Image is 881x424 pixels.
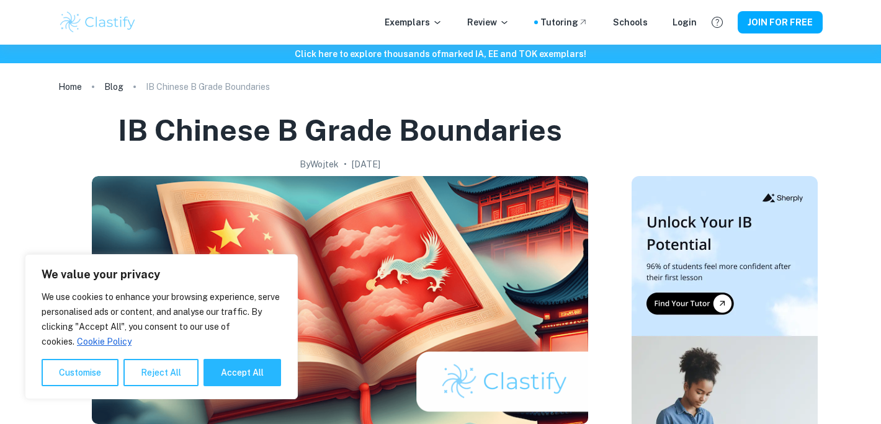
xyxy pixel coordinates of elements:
[76,336,132,347] a: Cookie Policy
[2,47,879,61] h6: Click here to explore thousands of marked IA, EE and TOK exemplars !
[707,12,728,33] button: Help and Feedback
[118,110,562,150] h1: IB Chinese B Grade Boundaries
[42,267,281,282] p: We value your privacy
[738,11,823,33] button: JOIN FOR FREE
[203,359,281,386] button: Accept All
[385,15,442,29] p: Exemplars
[673,15,697,29] a: Login
[146,80,270,94] p: IB Chinese B Grade Boundaries
[104,78,123,95] a: Blog
[92,176,588,424] img: IB Chinese B Grade Boundaries cover image
[123,359,199,386] button: Reject All
[25,254,298,399] div: We value your privacy
[352,157,380,171] h2: [DATE]
[58,10,137,35] img: Clastify logo
[344,157,347,171] p: •
[467,15,509,29] p: Review
[300,157,339,171] h2: By Wojtek
[42,359,119,386] button: Customise
[613,15,648,29] a: Schools
[58,78,82,95] a: Home
[42,289,281,349] p: We use cookies to enhance your browsing experience, serve personalised ads or content, and analys...
[540,15,588,29] a: Tutoring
